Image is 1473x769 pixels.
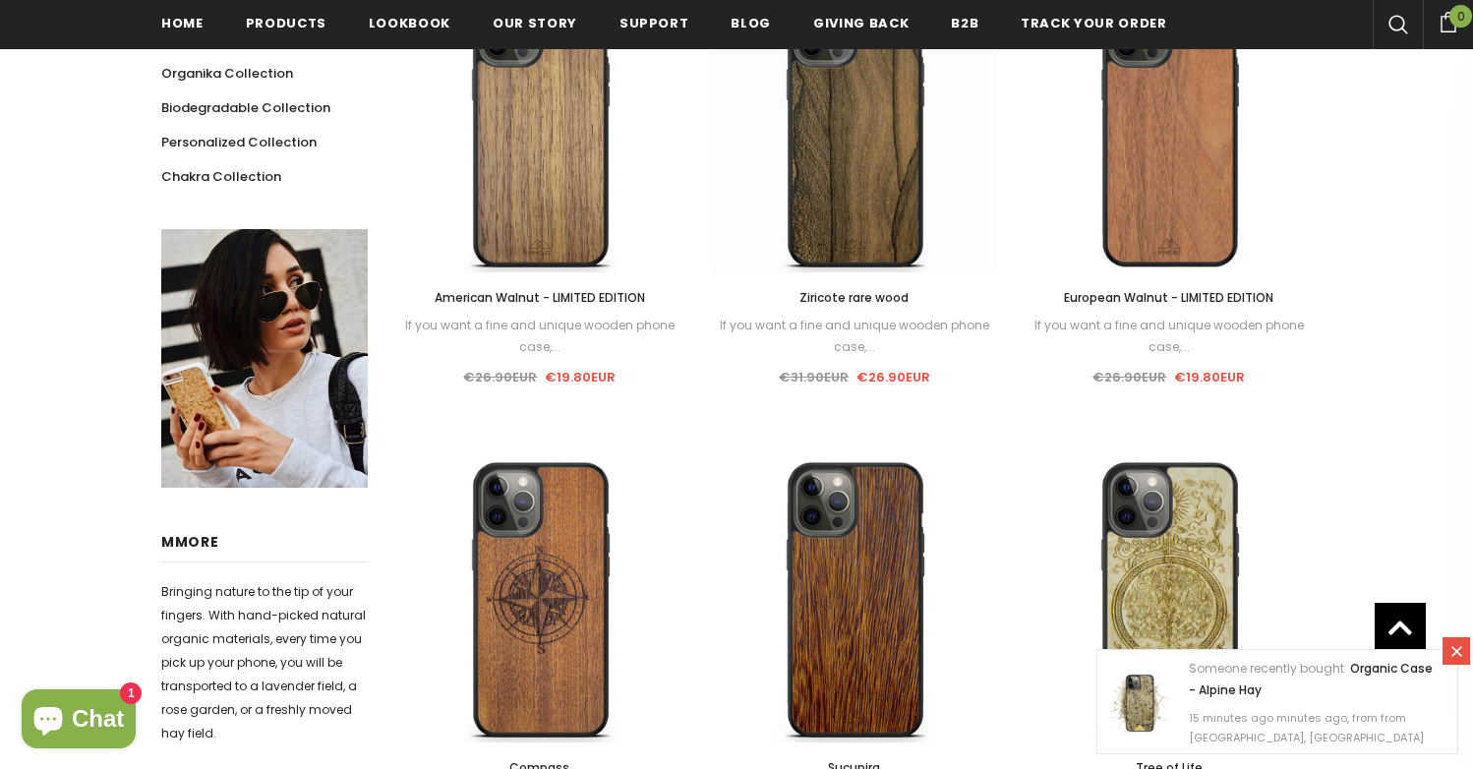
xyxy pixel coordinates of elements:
span: Products [246,14,326,32]
span: €19.80EUR [1174,368,1245,386]
span: €26.90EUR [856,368,930,386]
span: Personalized Collection [161,133,317,151]
span: support [619,14,689,32]
span: 15 minutes ago minutes ago, from from [GEOGRAPHIC_DATA], [GEOGRAPHIC_DATA] [1189,710,1424,745]
a: Organika Collection [161,56,293,90]
span: Organika Collection [161,64,293,83]
span: Home [161,14,204,32]
a: Chakra Collection [161,159,281,194]
span: Blog [731,14,771,32]
inbox-online-store-chat: Shopify online store chat [16,689,142,753]
span: €26.90EUR [1092,368,1166,386]
span: European Walnut - LIMITED EDITION [1064,289,1273,306]
span: Giving back [813,14,909,32]
p: Bringing nature to the tip of your fingers. With hand-picked natural organic materials, every tim... [161,580,368,745]
span: 0 [1449,5,1472,28]
span: Ziricote rare wood [799,289,909,306]
span: MMORE [161,532,219,552]
a: Personalized Collection [161,125,317,159]
a: Biodegradable Collection [161,90,330,125]
span: American Walnut - LIMITED EDITION [435,289,645,306]
span: Chakra Collection [161,167,281,186]
div: If you want a fine and unique wooden phone case,... [1027,315,1312,358]
span: Lookbook [369,14,450,32]
a: Ziricote rare wood [712,287,997,309]
div: If you want a fine and unique wooden phone case,... [712,315,997,358]
div: If you want a fine and unique wooden phone case,... [397,315,682,358]
a: 0 [1423,9,1473,32]
span: B2B [951,14,978,32]
span: €19.80EUR [545,368,616,386]
a: American Walnut - LIMITED EDITION [397,287,682,309]
span: Biodegradable Collection [161,98,330,117]
span: Someone recently bought [1189,660,1344,677]
span: Track your order [1021,14,1166,32]
span: €31.90EUR [779,368,849,386]
span: Our Story [493,14,577,32]
span: €26.90EUR [463,368,537,386]
a: European Walnut - LIMITED EDITION [1027,287,1312,309]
